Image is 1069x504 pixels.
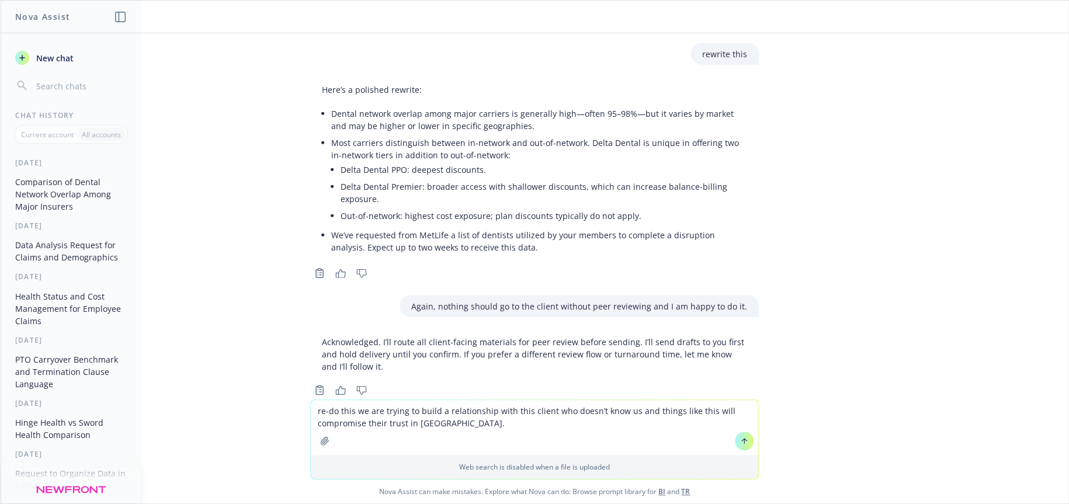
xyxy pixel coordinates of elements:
li: We’ve requested from MetLife a list of dentists utilized by your members to complete a disruption... [331,227,747,256]
p: Here’s a polished rewrite: [322,84,747,96]
button: New chat [11,47,131,68]
button: PTO Carryover Benchmark and Termination Clause Language [11,350,131,394]
p: All accounts [82,130,121,140]
div: [DATE] [1,158,141,168]
button: Comparison of Dental Network Overlap Among Major Insurers [11,172,131,216]
p: rewrite this [702,48,747,60]
div: Chat History [1,110,141,120]
textarea: re-do this we are trying to build a relationship with this client who doesn’t know us and things ... [311,400,758,455]
svg: Copy to clipboard [314,268,325,279]
li: Delta Dental PPO: deepest discounts. [341,161,747,178]
div: [DATE] [1,449,141,459]
button: Health Status and Cost Management for Employee Claims [11,287,131,331]
div: [DATE] [1,221,141,231]
a: BI [658,486,665,496]
svg: Copy to clipboard [314,385,325,395]
button: Thumbs down [352,265,371,281]
span: Nova Assist can make mistakes. Explore what Nova can do: Browse prompt library for and [5,479,1064,503]
div: [DATE] [1,335,141,345]
p: Acknowledged. I’ll route all client-facing materials for peer review before sending. I’ll send dr... [322,336,747,373]
li: Delta Dental Premier: broader access with shallower discounts, which can increase balance-billing... [341,178,747,207]
button: Hinge Health vs Sword Health Comparison [11,413,131,444]
li: Out-of-network: highest cost exposure; plan discounts typically do not apply. [341,207,747,224]
div: [DATE] [1,272,141,281]
p: Current account [21,130,74,140]
button: Request to Organize Data in Table [11,464,131,495]
button: Thumbs down [352,382,371,398]
li: Dental network overlap among major carriers is generally high—often 95–98%—but it varies by marke... [331,105,747,134]
p: Again, nothing should go to the client without peer reviewing and I am happy to do it. [411,300,747,312]
h1: Nova Assist [15,11,70,23]
button: Data Analysis Request for Claims and Demographics [11,235,131,267]
input: Search chats [34,78,127,94]
a: TR [681,486,690,496]
div: [DATE] [1,398,141,408]
span: New chat [34,52,74,64]
p: Web search is disabled when a file is uploaded [318,462,751,472]
li: Most carriers distinguish between in-network and out-of-network. Delta Dental is unique in offeri... [331,134,747,227]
